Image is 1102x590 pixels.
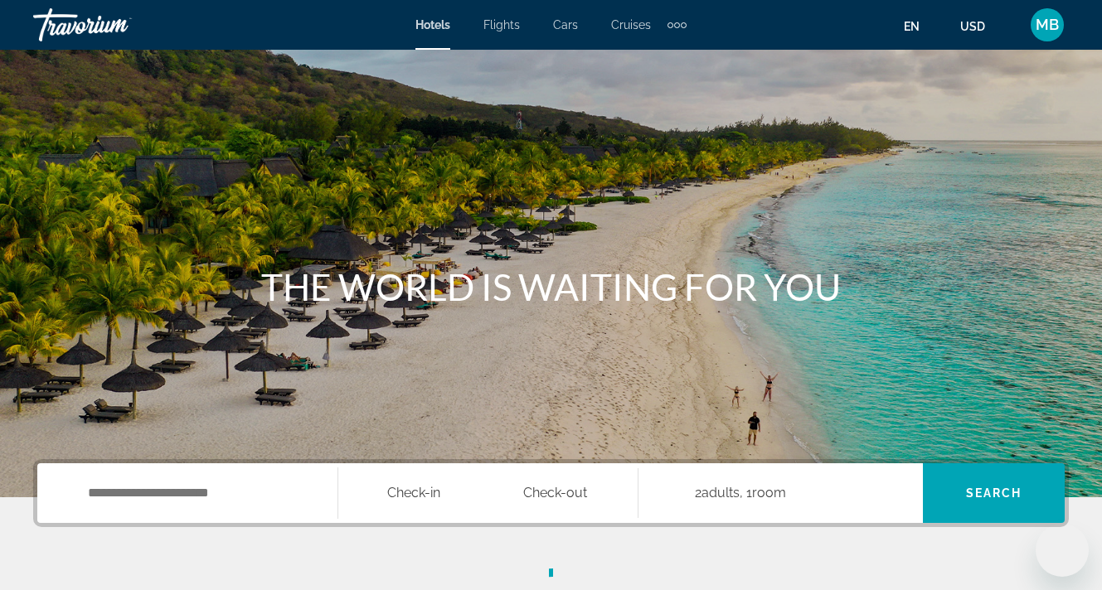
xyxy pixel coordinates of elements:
[752,485,786,501] span: Room
[1036,17,1059,33] span: MB
[960,20,985,33] span: USD
[86,481,313,505] input: Search hotel destination
[960,14,1001,38] button: Change currency
[338,463,639,523] button: Select check in and out date
[668,12,687,38] button: Extra navigation items
[638,463,923,523] button: Travelers: 2 adults, 0 children
[33,3,199,46] a: Travorium
[240,265,862,308] h1: THE WORLD IS WAITING FOR YOU
[923,463,1065,523] button: Search
[415,18,450,31] a: Hotels
[553,18,578,31] a: Cars
[611,18,651,31] a: Cruises
[904,20,920,33] span: en
[904,14,935,38] button: Change language
[966,486,1022,500] span: Search
[1036,524,1089,577] iframe: Кнопка запуска окна обмена сообщениями
[695,481,740,505] span: 2
[701,485,740,501] span: Adults
[1026,7,1069,42] button: User Menu
[740,481,786,505] span: , 1
[483,18,520,31] a: Flights
[37,463,1065,523] div: Search widget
